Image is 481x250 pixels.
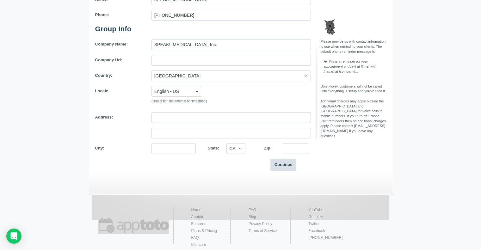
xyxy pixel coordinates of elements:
[259,143,278,151] label: Zip:
[308,222,319,226] a: Twitter
[95,73,113,79] label: Country:
[95,12,109,18] label: Phone:
[151,98,311,104] span: (used for date/time formatting)
[90,86,147,94] label: Locale
[191,242,206,247] a: Intercom
[308,215,323,219] a: Google+
[95,41,128,47] label: Company Name:
[6,229,22,244] div: Open Intercom Messenger
[320,59,386,74] div: Hi, this is a reminder for your appointment on [day] at [time] with [name] at [company]...
[249,222,272,226] a: Privacy Policy
[95,25,386,33] h2: Group Info
[203,143,222,151] label: State:
[308,229,325,233] a: Facebook
[90,143,147,151] label: City:
[191,208,201,212] a: Home
[95,114,113,120] label: Address:
[95,57,122,63] label: Company Url:
[191,235,199,240] a: FAQ
[308,208,323,212] a: YouTube
[191,229,217,233] a: Plans & Pricing
[324,19,336,35] img: toto-small.png
[191,215,204,219] a: Apptoto
[249,208,256,212] a: FAQ
[316,39,391,138] div: Please provide us with contact information to use when reminding your clients. The default phone ...
[308,235,342,240] a: [PHONE_NUMBER]
[249,229,277,233] a: Terms of Service
[191,222,206,226] a: Features
[270,159,297,171] button: Continue
[249,215,256,219] a: Blog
